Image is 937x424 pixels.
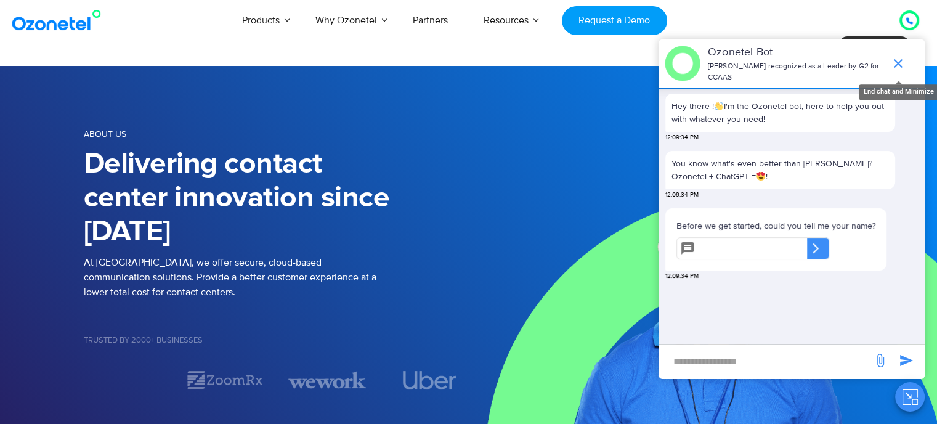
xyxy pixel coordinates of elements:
[84,255,469,300] p: At [GEOGRAPHIC_DATA], we offer secure, cloud-based communication solutions. Provide a better cust...
[708,61,885,83] p: [PERSON_NAME] recognized as a Leader by G2 for CCAAS
[671,157,889,183] p: You know what's even better than [PERSON_NAME]? Ozonetel + ChatGPT = !
[186,369,264,391] img: zoomrx
[708,44,885,61] p: Ozonetel Bot
[403,371,456,389] img: uber
[84,129,126,139] span: About us
[715,102,723,110] img: 👋
[562,6,667,35] a: Request a Demo
[868,348,893,373] span: send message
[886,51,911,76] span: end chat or minimize
[84,147,469,249] h1: Delivering contact center innovation since [DATE]
[84,336,469,344] h5: Trusted by 2000+ Businesses
[84,369,469,391] div: Image Carousel
[756,172,765,181] img: 😍
[894,348,919,373] span: send message
[665,46,700,81] img: header
[288,369,366,391] img: wework
[186,369,264,391] div: 2 / 7
[665,190,699,200] span: 12:09:34 PM
[391,371,468,389] div: 4 / 7
[665,351,867,373] div: new-msg-input
[676,219,875,232] p: Before we get started, could you tell me your name?
[84,373,161,388] div: 1 / 7
[288,369,366,391] div: 3 / 7
[665,133,699,142] span: 12:09:34 PM
[895,382,925,412] button: Close chat
[671,100,889,126] p: Hey there ! I'm the Ozonetel bot, here to help you out with whatever you need!
[665,272,699,281] span: 12:09:34 PM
